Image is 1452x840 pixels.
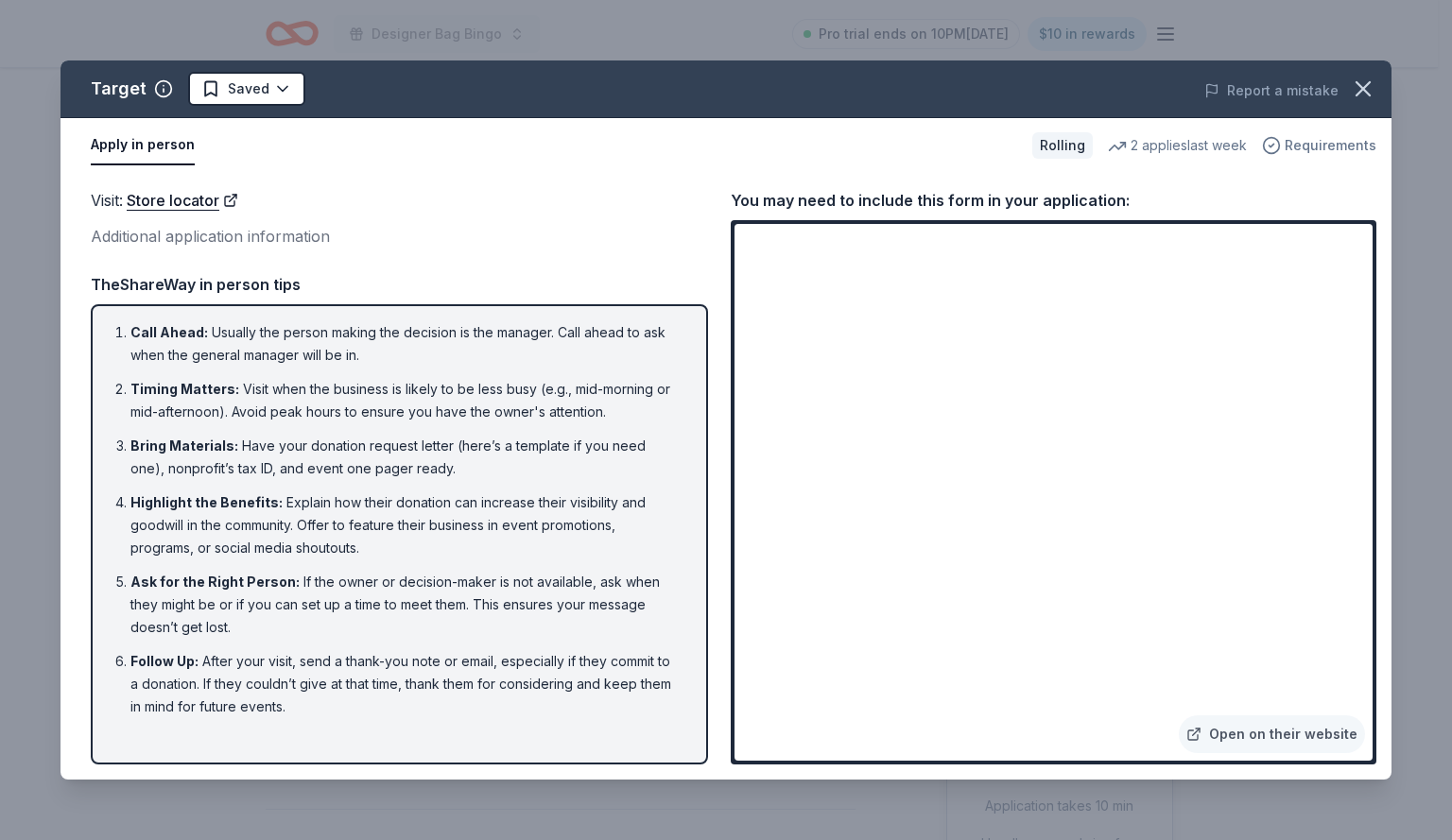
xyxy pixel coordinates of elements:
button: Apply in person [91,126,195,165]
span: Follow Up : [130,653,199,669]
li: Visit when the business is likely to be less busy (e.g., mid-morning or mid-afternoon). Avoid pea... [130,378,680,423]
a: Store locator [127,188,238,213]
div: You may need to include this form in your application: [731,188,1376,213]
iframe: To enrich screen reader interactions, please activate Accessibility in Grammarly extension settings [735,224,1373,761]
span: Bring Materials : [130,437,238,454]
span: Ask for the Right Person : [130,574,300,590]
div: TheShareWay in person tips [91,272,708,297]
span: Call Ahead : [130,324,208,340]
div: 2 applies last week [1108,134,1247,157]
a: Open on their website [1179,715,1365,753]
span: Timing Matters : [130,381,239,397]
span: Requirements [1285,134,1376,157]
div: Target [91,74,147,104]
button: Report a mistake [1204,79,1339,102]
button: Saved [188,72,305,106]
li: If the owner or decision-maker is not available, ask when they might be or if you can set up a ti... [130,571,680,639]
div: Visit : [91,188,708,213]
li: Usually the person making the decision is the manager. Call ahead to ask when the general manager... [130,321,680,367]
button: Requirements [1262,134,1376,157]
li: After your visit, send a thank-you note or email, especially if they commit to a donation. If the... [130,650,680,718]
div: Rolling [1032,132,1093,159]
span: Saved [228,77,269,100]
span: Highlight the Benefits : [130,494,283,510]
li: Explain how their donation can increase their visibility and goodwill in the community. Offer to ... [130,491,680,559]
li: Have your donation request letter (here’s a template if you need one), nonprofit’s tax ID, and ev... [130,435,680,480]
div: Additional application information [91,224,708,249]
